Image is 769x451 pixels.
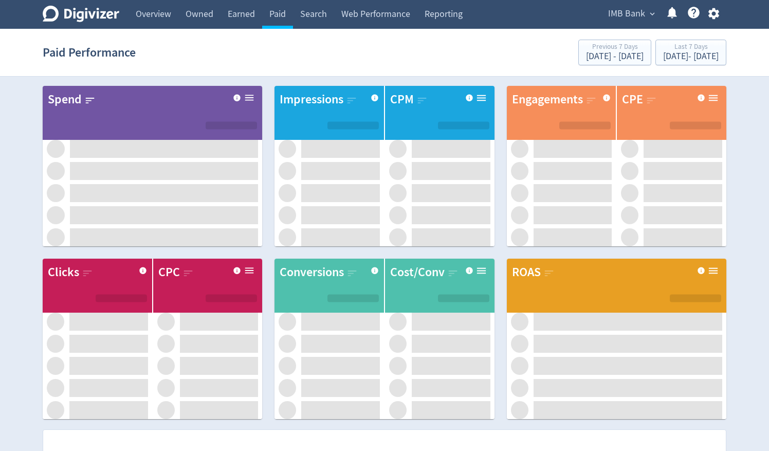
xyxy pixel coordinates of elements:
button: IMB Bank [605,6,657,22]
div: Spend [48,91,82,109]
div: CPE [622,91,643,109]
div: ROAS [512,264,541,281]
div: Conversions [280,264,344,281]
button: Previous 7 Days[DATE] - [DATE] [578,40,651,65]
div: CPC [158,264,180,281]
div: [DATE] - [DATE] [663,52,719,61]
div: CPM [390,91,414,109]
div: Clicks [48,264,79,281]
button: Last 7 Days[DATE]- [DATE] [655,40,726,65]
div: Last 7 Days [663,43,719,52]
div: Cost/Conv [390,264,445,281]
div: Impressions [280,91,343,109]
div: [DATE] - [DATE] [586,52,644,61]
span: expand_more [648,9,657,19]
div: Engagements [512,91,583,109]
div: Previous 7 Days [586,43,644,52]
h1: Paid Performance [43,36,136,69]
span: IMB Bank [608,6,645,22]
